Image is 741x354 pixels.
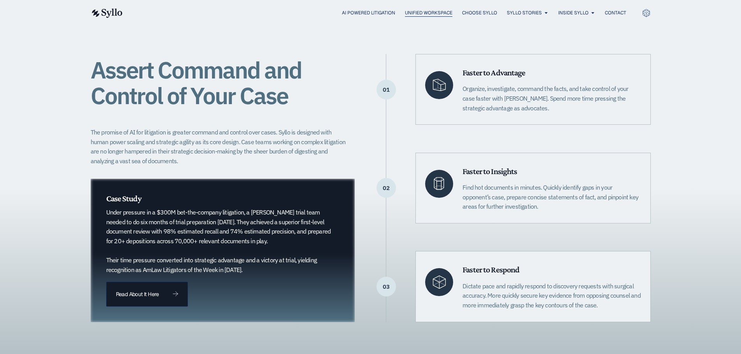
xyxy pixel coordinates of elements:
span: Faster to Insights [462,166,517,176]
p: 02 [377,188,396,188]
a: Contact [605,9,626,16]
p: Dictate pace and rapidly respond to discovery requests with surgical accuracy. More quickly secur... [462,281,641,310]
p: Find hot documents in minutes. Quickly identify gaps in your opponent’s case, prepare concise sta... [462,183,641,211]
nav: Menu [138,9,626,17]
span: Faster to Advantage [462,68,525,77]
span: Case Study [106,194,141,203]
img: syllo [91,9,123,18]
a: Inside Syllo [558,9,589,16]
span: Assert Command and Control of Your Case [91,54,301,111]
p: Under pressure in a $300M bet-the-company litigation, a [PERSON_NAME] trial team needed to do six... [106,208,331,274]
span: Read About It Here [116,291,159,297]
span: Faster to Respond [462,265,519,274]
div: Menu Toggle [138,9,626,17]
a: Unified Workspace [405,9,452,16]
p: Organize, investigate, command the facts, and take control of your case faster with [PERSON_NAME]... [462,84,641,113]
p: 01 [377,89,396,90]
a: Read About It Here [106,282,188,307]
a: Choose Syllo [462,9,497,16]
a: Syllo Stories [507,9,542,16]
p: The promise of AI for litigation is greater command and control over cases. Syllo is designed wit... [91,127,350,166]
a: AI Powered Litigation [342,9,395,16]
